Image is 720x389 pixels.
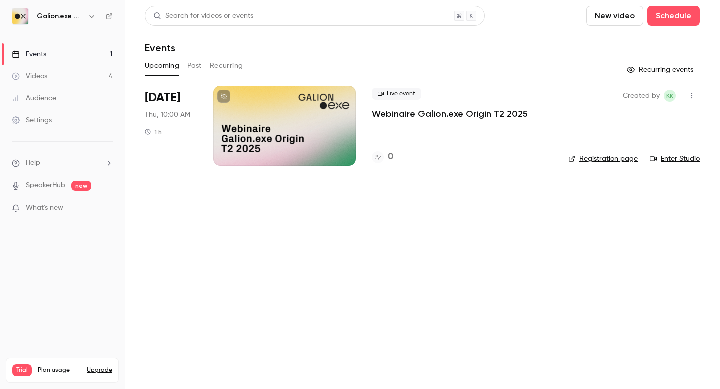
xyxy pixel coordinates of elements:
span: What's new [26,203,63,213]
span: Live event [372,88,421,100]
img: Galion.exe Workshops [12,8,28,24]
button: Schedule [647,6,700,26]
a: SpeakerHub [26,180,65,191]
span: Plan usage [38,366,81,374]
li: help-dropdown-opener [12,158,113,168]
a: Registration page [568,154,638,164]
button: Recurring [210,58,243,74]
button: Upcoming [145,58,179,74]
div: Audience [12,93,56,103]
span: Created by [623,90,660,102]
a: 0 [372,150,393,164]
h4: 0 [388,150,393,164]
div: Videos [12,71,47,81]
button: Past [187,58,202,74]
span: Help [26,158,40,168]
h1: Events [145,42,175,54]
div: Events [12,49,46,59]
span: Thu, 10:00 AM [145,110,190,120]
span: Trial [12,364,32,376]
a: Webinaire Galion.exe Origin T2 2025 [372,108,528,120]
button: New video [586,6,643,26]
div: Sep 25 Thu, 10:00 AM (Europe/Paris) [145,86,197,166]
div: 1 h [145,128,162,136]
a: Enter Studio [650,154,700,164]
span: KK [666,90,673,102]
span: [DATE] [145,90,180,106]
button: Recurring events [622,62,700,78]
div: Settings [12,115,52,125]
div: Search for videos or events [153,11,253,21]
span: new [71,181,91,191]
button: Upgrade [87,366,112,374]
iframe: Noticeable Trigger [101,204,113,213]
h6: Galion.exe Workshops [37,11,84,21]
span: Kevin Kuipers [664,90,676,102]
